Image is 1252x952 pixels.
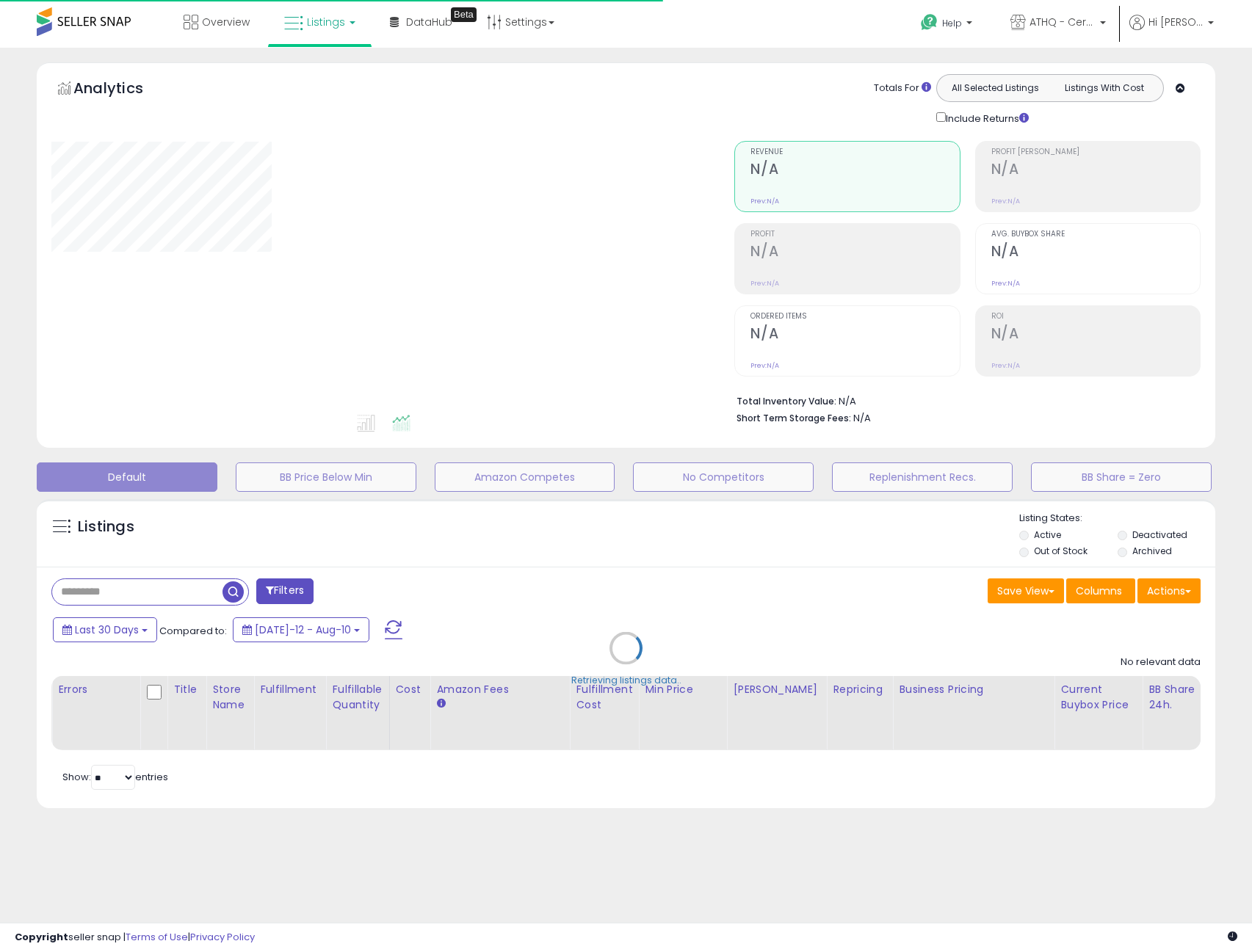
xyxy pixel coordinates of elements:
[853,411,871,425] span: N/A
[941,79,1050,98] button: All Selected Listings
[942,17,962,29] span: Help
[991,148,1200,156] span: Profit [PERSON_NAME]
[874,81,931,95] div: Totals For
[750,148,959,156] span: Revenue
[920,13,938,32] i: Get Help
[991,279,1020,288] small: Prev: N/A
[737,395,836,407] b: Total Inventory Value:
[451,7,477,22] div: Tooltip anchor
[1129,15,1214,48] a: Hi [PERSON_NAME]
[991,197,1020,206] small: Prev: N/A
[73,78,172,102] h5: Analytics
[750,243,959,263] h2: N/A
[750,161,959,181] h2: N/A
[991,243,1200,263] h2: N/A
[1148,15,1204,29] span: Hi [PERSON_NAME]
[991,325,1200,345] h2: N/A
[236,462,416,492] button: BB Price Below Min
[991,161,1200,181] h2: N/A
[37,462,217,492] button: Default
[737,391,1190,409] li: N/A
[750,230,959,239] span: Profit
[750,313,959,321] span: Ordered Items
[435,462,615,492] button: Amazon Competes
[750,361,779,370] small: Prev: N/A
[737,412,851,424] b: Short Term Storage Fees:
[1030,15,1096,29] span: ATHQ - Certified Refurbished
[1031,462,1212,492] button: BB Share = Zero
[750,197,779,206] small: Prev: N/A
[991,230,1200,239] span: Avg. Buybox Share
[909,2,987,48] a: Help
[832,462,1013,492] button: Replenishment Recs.
[307,15,345,29] span: Listings
[571,674,681,687] div: Retrieving listings data..
[202,15,250,29] span: Overview
[406,15,452,29] span: DataHub
[991,361,1020,370] small: Prev: N/A
[633,462,814,492] button: No Competitors
[750,279,779,288] small: Prev: N/A
[991,313,1200,321] span: ROI
[925,109,1046,126] div: Include Returns
[750,325,959,345] h2: N/A
[1049,79,1159,98] button: Listings With Cost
